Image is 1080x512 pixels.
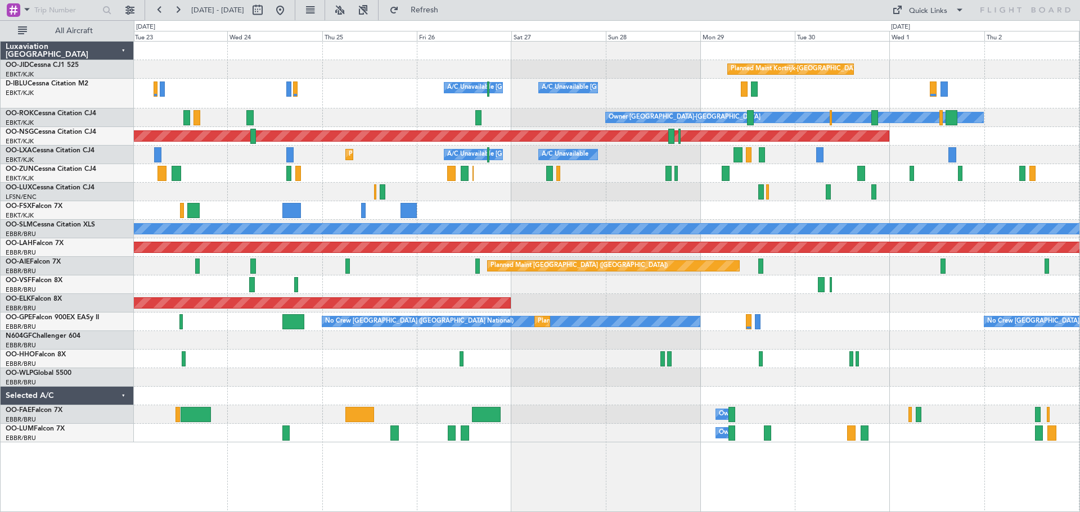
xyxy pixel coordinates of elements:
a: OO-ROKCessna Citation CJ4 [6,110,96,117]
span: D-IBLU [6,80,28,87]
a: OO-LUMFalcon 7X [6,425,65,432]
a: EBKT/KJK [6,119,34,127]
a: EBKT/KJK [6,211,34,220]
a: EBBR/BRU [6,341,36,350]
span: OO-SLM [6,221,33,228]
div: Tue 30 [795,31,889,41]
a: EBKT/KJK [6,89,34,97]
div: Sun 28 [606,31,700,41]
div: Wed 24 [227,31,322,41]
a: EBBR/BRU [6,230,36,238]
span: OO-ROK [6,110,34,117]
div: A/C Unavailable [GEOGRAPHIC_DATA]-[GEOGRAPHIC_DATA] [542,79,721,96]
div: [DATE] [136,22,155,32]
a: EBBR/BRU [6,360,36,368]
a: EBKT/KJK [6,174,34,183]
div: Planned Maint Kortrijk-[GEOGRAPHIC_DATA] [349,146,480,163]
div: Planned Maint [GEOGRAPHIC_DATA] ([GEOGRAPHIC_DATA] National) [538,313,741,330]
div: Wed 1 [889,31,984,41]
div: A/C Unavailable [GEOGRAPHIC_DATA] ([GEOGRAPHIC_DATA] National) [447,146,656,163]
a: OO-SLMCessna Citation XLS [6,221,95,228]
span: OO-LUX [6,184,32,191]
input: Trip Number [34,2,99,19]
button: Quick Links [886,1,970,19]
a: OO-GPEFalcon 900EX EASy II [6,314,99,321]
a: EBBR/BRU [6,267,36,275]
a: EBBR/BRU [6,434,36,442]
span: OO-FAE [6,407,31,414]
a: LFSN/ENC [6,193,37,201]
span: OO-VSF [6,277,31,284]
span: OO-LUM [6,425,34,432]
button: Refresh [384,1,452,19]
a: EBBR/BRU [6,378,36,387]
a: EBBR/BRU [6,415,36,424]
button: All Aircraft [12,22,122,40]
span: OO-ZUN [6,166,34,173]
span: OO-LXA [6,147,32,154]
span: All Aircraft [29,27,119,35]
a: OO-LXACessna Citation CJ4 [6,147,94,154]
span: OO-GPE [6,314,32,321]
div: Planned Maint [GEOGRAPHIC_DATA] ([GEOGRAPHIC_DATA]) [490,257,668,274]
div: Planned Maint Kortrijk-[GEOGRAPHIC_DATA] [731,61,862,78]
a: OO-FSXFalcon 7X [6,203,62,210]
a: OO-VSFFalcon 8X [6,277,62,284]
a: OO-NSGCessna Citation CJ4 [6,129,96,135]
a: OO-LUXCessna Citation CJ4 [6,184,94,191]
a: D-IBLUCessna Citation M2 [6,80,88,87]
a: EBKT/KJK [6,137,34,146]
a: EBBR/BRU [6,248,36,257]
div: A/C Unavailable [542,146,588,163]
div: Thu 25 [322,31,417,41]
a: OO-WLPGlobal 5500 [6,370,71,377]
a: EBKT/KJK [6,70,34,79]
span: OO-WLP [6,370,33,377]
a: OO-JIDCessna CJ1 525 [6,62,79,69]
a: OO-LAHFalcon 7X [6,240,64,247]
span: [DATE] - [DATE] [191,5,244,15]
a: OO-AIEFalcon 7X [6,259,61,265]
div: Quick Links [909,6,947,17]
span: OO-ELK [6,296,31,302]
div: Fri 26 [417,31,511,41]
span: N604GF [6,333,32,339]
div: Owner Melsbroek Air Base [719,406,795,423]
a: OO-ZUNCessna Citation CJ4 [6,166,96,173]
div: Thu 2 [984,31,1079,41]
a: OO-HHOFalcon 8X [6,351,66,358]
a: EBBR/BRU [6,286,36,294]
div: Sat 27 [511,31,606,41]
span: OO-LAH [6,240,33,247]
a: N604GFChallenger 604 [6,333,80,339]
div: Tue 23 [133,31,227,41]
a: EBKT/KJK [6,156,34,164]
div: A/C Unavailable [GEOGRAPHIC_DATA] ([GEOGRAPHIC_DATA] National) [447,79,656,96]
div: Owner Melsbroek Air Base [719,424,795,441]
div: Owner [GEOGRAPHIC_DATA]-[GEOGRAPHIC_DATA] [609,109,760,126]
span: Refresh [401,6,448,14]
div: Mon 29 [700,31,795,41]
span: OO-HHO [6,351,35,358]
span: OO-FSX [6,203,31,210]
a: EBBR/BRU [6,304,36,312]
span: OO-NSG [6,129,34,135]
a: OO-FAEFalcon 7X [6,407,62,414]
a: EBBR/BRU [6,323,36,331]
div: [DATE] [891,22,910,32]
a: OO-ELKFalcon 8X [6,296,62,302]
div: No Crew [GEOGRAPHIC_DATA] ([GEOGRAPHIC_DATA] National) [325,313,514,330]
span: OO-JID [6,62,29,69]
span: OO-AIE [6,259,30,265]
